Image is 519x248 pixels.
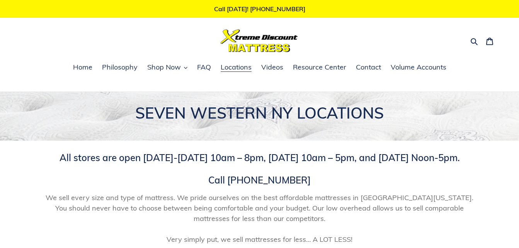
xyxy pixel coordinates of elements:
[289,62,350,73] a: Resource Center
[197,63,211,72] span: FAQ
[221,29,298,52] img: Xtreme Discount Mattress
[98,62,141,73] a: Philosophy
[391,63,446,72] span: Volume Accounts
[102,63,138,72] span: Philosophy
[69,62,96,73] a: Home
[293,63,346,72] span: Resource Center
[217,62,255,73] a: Locations
[193,62,215,73] a: FAQ
[387,62,450,73] a: Volume Accounts
[356,63,381,72] span: Contact
[73,63,92,72] span: Home
[261,63,283,72] span: Videos
[143,62,191,73] button: Shop Now
[135,103,384,122] span: SEVEN WESTERN NY LOCATIONS
[352,62,385,73] a: Contact
[221,63,252,72] span: Locations
[257,62,287,73] a: Videos
[60,152,460,186] span: All stores are open [DATE]-[DATE] 10am – 8pm, [DATE] 10am – 5pm, and [DATE] Noon-5pm. Call [PHONE...
[147,63,181,72] span: Shop Now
